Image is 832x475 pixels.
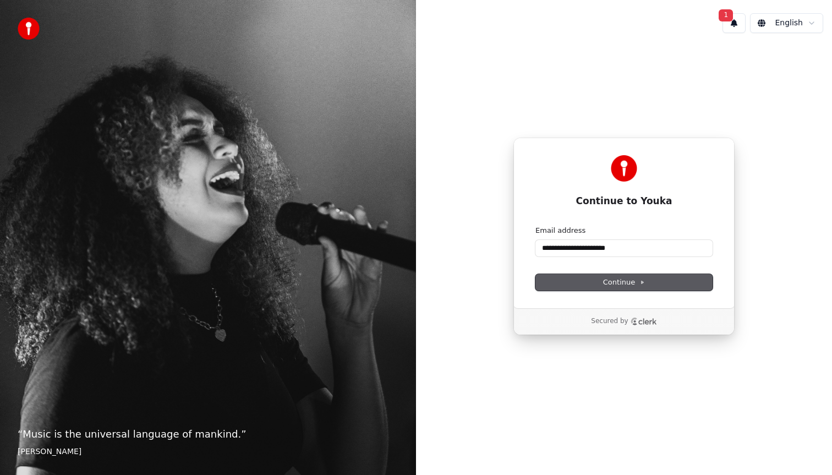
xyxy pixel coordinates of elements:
span: Continue [603,277,645,287]
img: Youka [611,155,637,182]
p: “ Music is the universal language of mankind. ” [18,427,398,442]
footer: [PERSON_NAME] [18,446,398,457]
label: Email address [535,226,585,236]
h1: Continue to Youka [535,195,713,208]
p: Secured by [591,317,628,326]
span: 1 [719,9,733,21]
img: youka [18,18,40,40]
button: Continue [535,274,713,291]
a: Clerk logo [631,318,657,325]
button: 1 [722,13,746,33]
